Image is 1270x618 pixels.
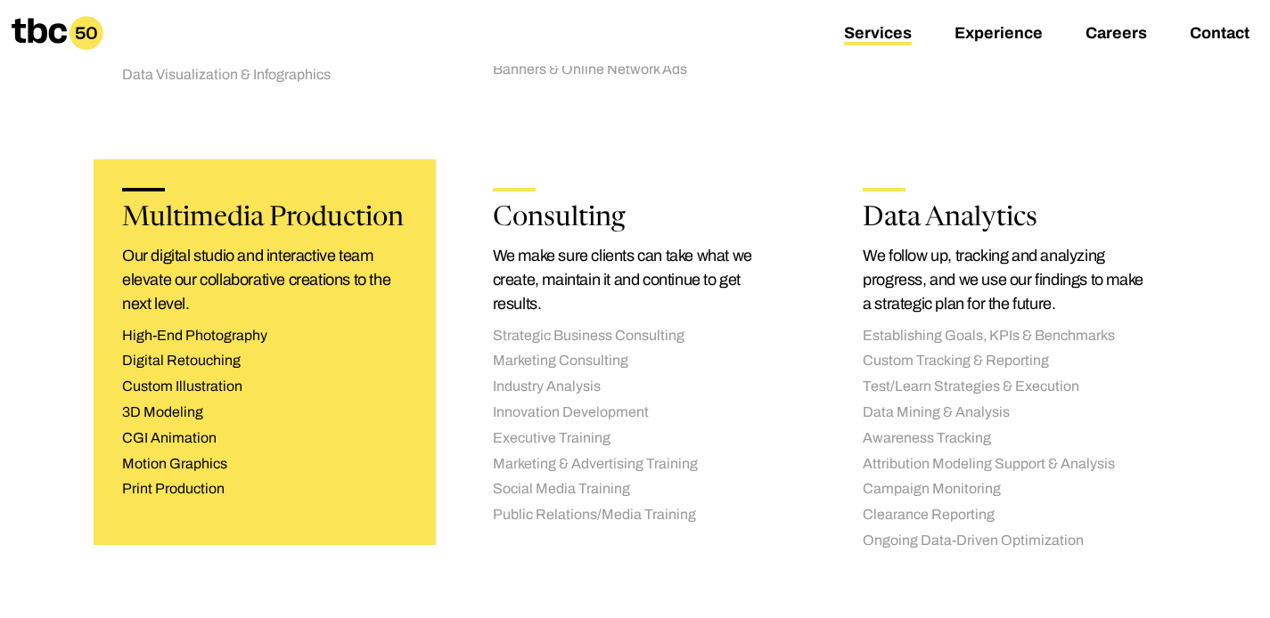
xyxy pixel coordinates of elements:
li: Clearance Reporting [863,506,1148,524]
p: We follow up, tracking and analyzing progress, and we use our findings to make a strategic plan f... [863,244,1148,316]
li: Industry Analysis [493,378,778,396]
p: We make sure clients can take what we create, maintain it and continue to get results. [493,244,778,316]
li: Strategic Business Consulting [493,327,778,346]
li: Motion Graphics [122,455,407,474]
li: High-End Photography [122,327,407,346]
li: Custom Tracking & Reporting [863,352,1148,370]
li: Data Visualization & Infographics [122,66,407,85]
li: Marketing & Advertising Training [493,455,778,474]
a: Careers [1086,24,1147,45]
li: Awareness Tracking [863,429,1148,448]
li: Test/Learn Strategies & Execution [863,378,1148,396]
h2: Consulting [493,206,778,232]
li: Innovation Development [493,403,778,422]
a: Experience [955,24,1043,45]
li: CGI Animation [122,429,407,448]
li: Marketing Consulting [493,352,778,370]
li: Executive Training [493,429,778,448]
li: Establishing Goals, KPIs & Benchmarks [863,327,1148,346]
li: Custom Illustration [122,378,407,396]
li: Social Media Training [493,480,778,499]
li: Digital Retouching [122,352,407,370]
li: Print Production [122,480,407,499]
li: 3D Modeling [122,403,407,422]
li: Public Relations/Media Training [493,506,778,524]
h2: Multimedia Production [122,206,407,232]
li: Campaign Monitoring [863,480,1148,499]
li: Attribution Modeling Support & Analysis [863,455,1148,474]
a: Services [844,24,912,45]
h2: Data Analytics [863,206,1148,232]
li: Banners & Online Network Ads [493,61,778,79]
li: Ongoing Data-Driven Optimization [863,532,1148,550]
li: Data Mining & Analysis [863,403,1148,422]
p: Our digital studio and interactive team elevate our collaborative creations to the next level. [122,244,407,316]
a: Contact [1190,24,1250,45]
